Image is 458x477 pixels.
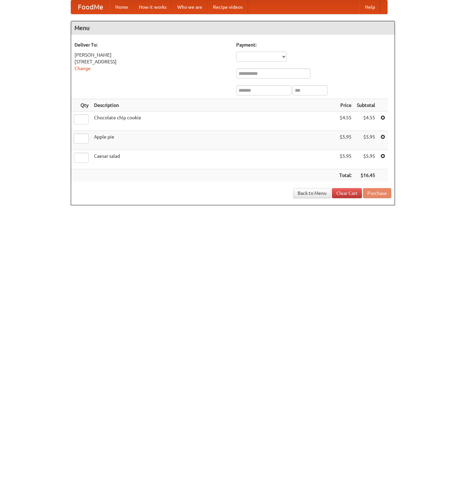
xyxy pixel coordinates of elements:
[172,0,208,14] a: Who we are
[110,0,133,14] a: Home
[74,58,230,65] div: [STREET_ADDRESS]
[354,131,378,150] td: $5.95
[337,150,354,169] td: $5.95
[354,99,378,112] th: Subtotal
[354,169,378,182] th: $16.45
[360,0,380,14] a: Help
[354,112,378,131] td: $4.55
[74,52,230,58] div: [PERSON_NAME]
[293,188,331,198] a: Back to Menu
[133,0,172,14] a: How it works
[71,99,91,112] th: Qty
[91,131,337,150] td: Apple pie
[337,99,354,112] th: Price
[91,150,337,169] td: Caesar salad
[337,169,354,182] th: Total:
[74,41,230,48] h5: Deliver To:
[363,188,391,198] button: Purchase
[236,41,391,48] h5: Payment:
[337,112,354,131] td: $4.55
[332,188,362,198] a: Clear Cart
[208,0,248,14] a: Recipe videos
[354,150,378,169] td: $5.95
[91,99,337,112] th: Description
[91,112,337,131] td: Chocolate chip cookie
[71,0,110,14] a: FoodMe
[337,131,354,150] td: $5.95
[74,66,91,71] a: Change
[71,21,395,35] h4: Menu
